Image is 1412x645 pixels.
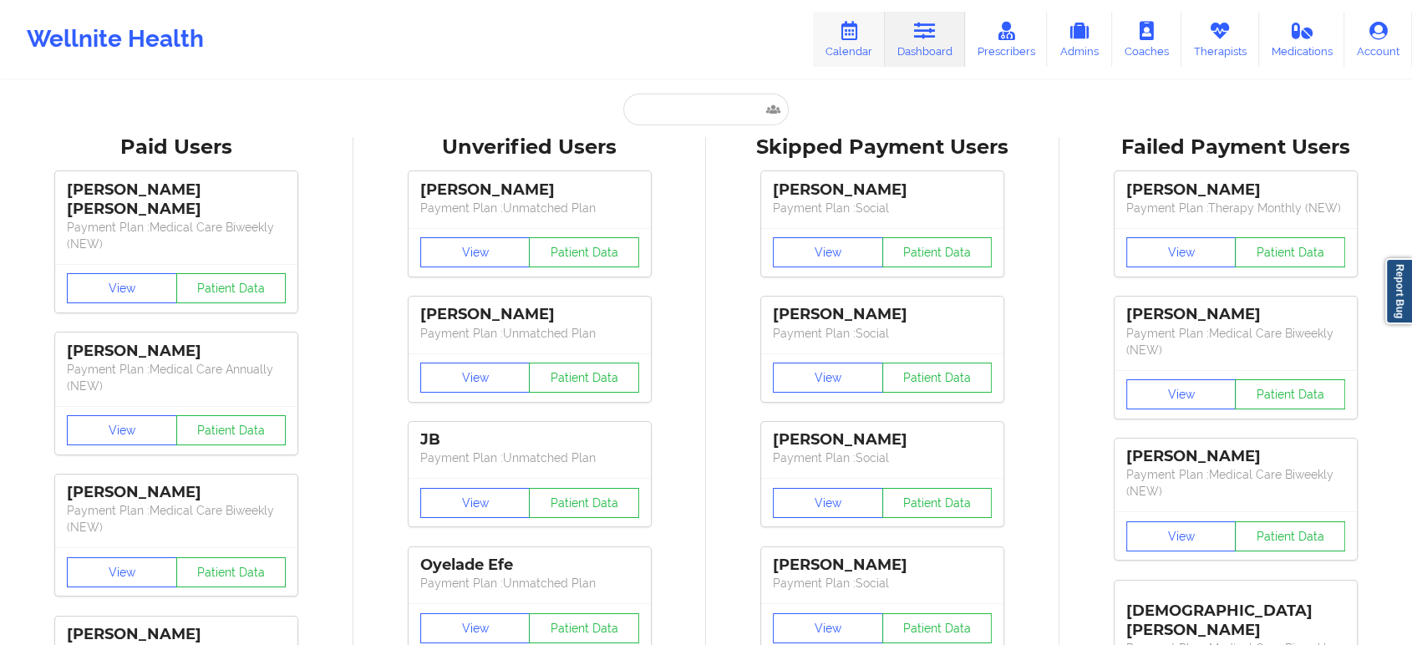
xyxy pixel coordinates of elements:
button: View [420,237,531,267]
button: Patient Data [529,488,639,518]
button: View [773,237,883,267]
button: Patient Data [882,488,993,518]
a: Medications [1259,12,1345,67]
button: View [773,363,883,393]
p: Payment Plan : Social [773,449,992,466]
button: View [67,273,177,303]
p: Payment Plan : Therapy Monthly (NEW) [1126,200,1345,216]
div: [PERSON_NAME] [420,180,639,200]
button: View [773,488,883,518]
a: Therapists [1181,12,1259,67]
button: View [1126,521,1237,551]
div: Skipped Payment Users [718,135,1048,160]
p: Payment Plan : Medical Care Biweekly (NEW) [67,219,286,252]
button: View [1126,237,1237,267]
button: View [67,557,177,587]
div: [PERSON_NAME] [773,180,992,200]
p: Payment Plan : Social [773,575,992,592]
p: Payment Plan : Medical Care Annually (NEW) [67,361,286,394]
div: [PERSON_NAME] [1126,180,1345,200]
p: Payment Plan : Medical Care Biweekly (NEW) [1126,325,1345,358]
a: Prescribers [965,12,1048,67]
div: [PERSON_NAME] [773,556,992,575]
p: Payment Plan : Medical Care Biweekly (NEW) [67,502,286,536]
div: [PERSON_NAME] [PERSON_NAME] [67,180,286,219]
div: Failed Payment Users [1071,135,1401,160]
p: Payment Plan : Unmatched Plan [420,200,639,216]
a: Coaches [1112,12,1181,67]
div: [PERSON_NAME] [67,342,286,361]
button: Patient Data [529,237,639,267]
p: Payment Plan : Unmatched Plan [420,325,639,342]
div: [PERSON_NAME] [1126,305,1345,324]
a: Report Bug [1385,258,1412,324]
div: [PERSON_NAME] [1126,447,1345,466]
button: View [773,613,883,643]
a: Account [1344,12,1412,67]
button: Patient Data [176,557,287,587]
button: View [420,613,531,643]
p: Payment Plan : Unmatched Plan [420,449,639,466]
div: Unverified Users [365,135,695,160]
a: Admins [1047,12,1112,67]
button: Patient Data [529,363,639,393]
button: Patient Data [1235,379,1345,409]
div: JB [420,430,639,449]
button: Patient Data [882,363,993,393]
div: [DEMOGRAPHIC_DATA][PERSON_NAME] [1126,589,1345,640]
button: View [1126,379,1237,409]
p: Payment Plan : Medical Care Biweekly (NEW) [1126,466,1345,500]
button: Patient Data [1235,237,1345,267]
div: [PERSON_NAME] [67,625,286,644]
div: [PERSON_NAME] [67,483,286,502]
button: Patient Data [176,273,287,303]
button: View [420,363,531,393]
button: Patient Data [882,613,993,643]
p: Payment Plan : Unmatched Plan [420,575,639,592]
div: [PERSON_NAME] [773,305,992,324]
button: Patient Data [1235,521,1345,551]
button: Patient Data [176,415,287,445]
button: Patient Data [529,613,639,643]
div: [PERSON_NAME] [420,305,639,324]
p: Payment Plan : Social [773,325,992,342]
button: View [67,415,177,445]
a: Calendar [813,12,885,67]
div: Oyelade Efe [420,556,639,575]
div: [PERSON_NAME] [773,430,992,449]
a: Dashboard [885,12,965,67]
div: Paid Users [12,135,342,160]
button: Patient Data [882,237,993,267]
button: View [420,488,531,518]
p: Payment Plan : Social [773,200,992,216]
